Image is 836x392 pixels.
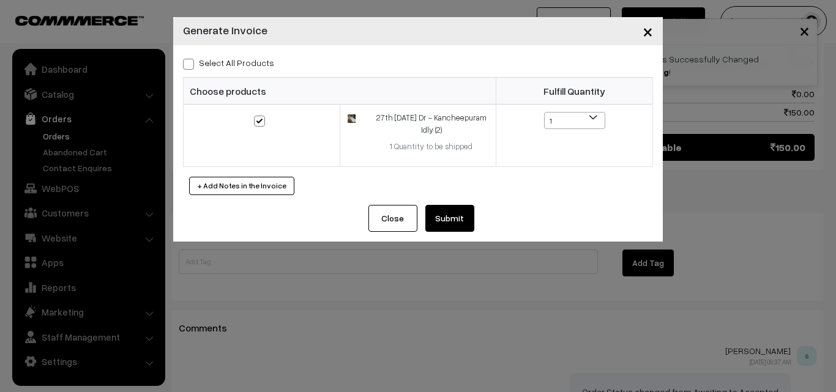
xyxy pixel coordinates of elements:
[368,205,417,232] button: Close
[643,20,653,42] span: ×
[183,56,274,69] label: Select all Products
[544,112,605,129] span: 1
[374,112,488,136] div: 27th [DATE] Dr - Kancheepuram Idly (2)
[496,78,653,105] th: Fulfill Quantity
[348,114,356,122] img: 17573123691953kancheeuram-ildy.jpg
[184,78,496,105] th: Choose products
[545,113,605,130] span: 1
[633,12,663,50] button: Close
[189,177,294,195] button: + Add Notes in the Invoice
[374,141,488,153] div: 1 Quantity to be shipped
[183,22,267,39] h4: Generate Invoice
[425,205,474,232] button: Submit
